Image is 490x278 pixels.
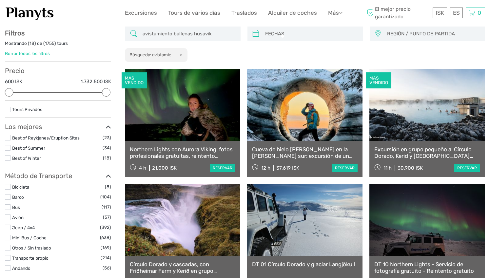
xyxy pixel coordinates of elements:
[263,28,360,40] input: FECHAS
[210,164,235,172] a: reservar
[12,215,24,220] a: Avión
[477,9,482,16] span: 0
[454,164,480,172] a: reservar
[12,195,24,200] a: Barco
[252,146,358,159] a: Cueva de hielo [PERSON_NAME] en la [PERSON_NAME] sur: excursión de un día desde [GEOGRAPHIC_DATA]
[12,245,51,250] a: Otros / Sin traslado
[261,165,270,171] span: 12 h
[140,28,237,40] input: BÚSQUEDA
[5,172,111,180] h3: Método de Transporte
[365,6,431,20] span: El mejor precio garantizado
[100,234,111,241] span: (638)
[75,10,83,18] button: Open LiveChat chat widget
[168,8,220,18] a: Tours de varios días
[398,165,423,171] div: 30.900 ISK
[9,11,74,17] p: We're away right now. Please check back later!
[5,5,55,21] img: 1453-555b4ac7-172b-4ae9-927d-298d0724a4f4_logo_small.jpg
[5,51,50,56] a: Borrar todos los filtros
[103,154,111,162] span: (18)
[103,264,111,272] span: (56)
[332,164,358,172] a: reservar
[45,40,54,46] label: 1755
[175,51,184,58] button: x
[276,165,299,171] div: 37.619 ISK
[5,123,111,131] h3: Los mejores
[129,52,174,57] h2: Búsqueda: avistamie...
[5,67,111,75] h3: Precio
[374,146,480,159] a: Excursión en grupo pequeño al Círculo Dorado, Kerid y [GEOGRAPHIC_DATA] con entrada
[12,255,49,261] a: Transporte propio
[12,135,80,140] a: Best of Reykjanes/Eruption Sites
[384,28,482,39] button: REGIÓN / PUNTO DE PARTIDA
[29,40,34,46] label: 18
[366,72,391,89] div: MAS VENDIDO
[12,266,30,271] a: Andando
[12,156,41,161] a: Best of Winter
[12,107,42,112] a: Tours Privados
[101,244,111,251] span: (169)
[81,78,111,85] label: 1.732.500 ISK
[125,8,157,18] a: Excursiones
[383,165,392,171] span: 11 h
[252,261,358,268] a: DT 01 Círculo Dorado y glaciar Langjökull
[100,193,111,201] span: (104)
[328,8,343,18] a: Más
[122,72,147,89] div: MAS VENDIDO
[436,9,444,16] span: ISK
[103,213,111,221] span: (57)
[12,145,45,151] a: Best of Summer
[12,225,35,230] a: Jeep / 4x4
[12,205,20,210] a: Bus
[101,254,111,262] span: (214)
[100,224,111,231] span: (392)
[231,8,257,18] a: Traslados
[103,144,111,152] span: (34)
[12,184,29,190] a: Bicicleta
[105,183,111,191] span: (8)
[130,261,235,274] a: Círculo Dorado y cascadas, con Friðheimar Farm y Kerið en grupo pequeño
[5,78,22,85] label: 600 ISK
[450,8,463,18] div: ES
[103,134,111,141] span: (23)
[12,235,47,240] a: Mini Bus / Coche
[102,203,111,211] span: (117)
[5,40,111,50] div: Mostrando ( ) de ( ) tours
[5,29,25,37] strong: Filtros
[268,8,317,18] a: Alquiler de coches
[152,165,177,171] div: 21.000 ISK
[130,146,235,159] a: Northern Lights con Aurora Viking: fotos profesionales gratuitas, reintento gratuito, minibús
[139,165,146,171] span: 4 h
[374,261,480,274] a: DT 10 Northern Lights - Servicio de fotografía gratuito - Reintento gratuito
